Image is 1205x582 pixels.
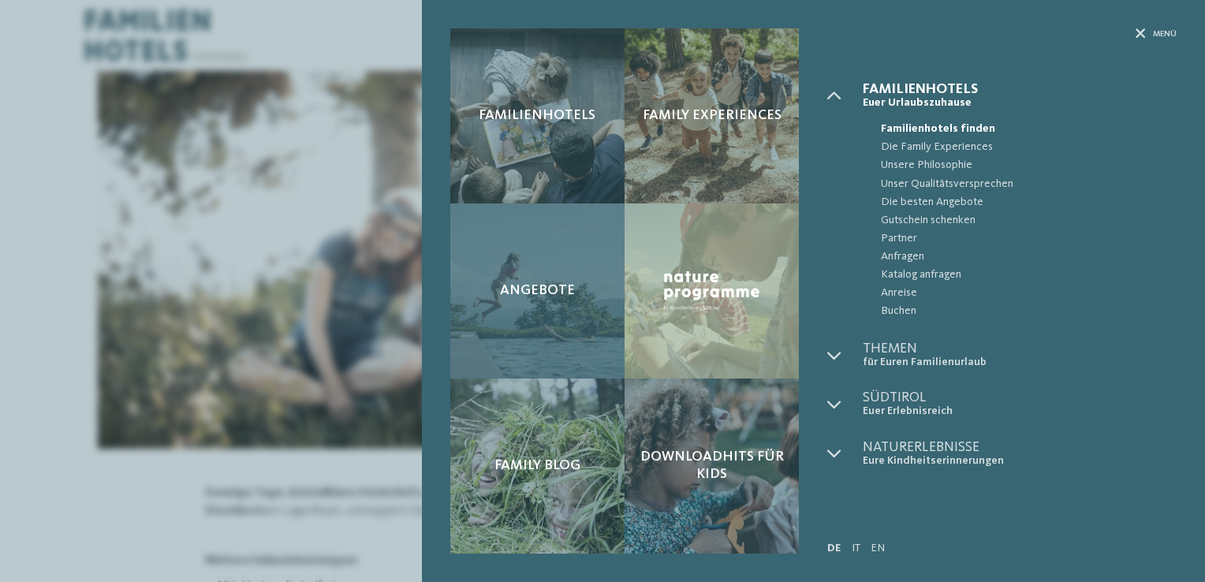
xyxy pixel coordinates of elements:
a: Die Family Experiences [863,138,1177,156]
a: Anreise [863,284,1177,302]
a: DE [827,543,841,554]
span: Anreise [881,284,1177,302]
span: Euer Erlebnisreich [863,405,1177,418]
a: Unser Qualitätsversprechen [863,175,1177,193]
span: Familienhotels [479,107,595,125]
a: Südtirol Euer Erlebnisreich [863,390,1177,418]
a: Unsere Philosophie [863,156,1177,174]
a: Naturentdecker Family Experiences [625,28,799,203]
img: Nature Programme [660,267,763,314]
span: Eure Kindheitserinnerungen [863,454,1177,468]
span: Die besten Angebote [881,193,1177,211]
a: Themen für Euren Familienurlaub [863,341,1177,369]
span: Gutschein schenken [881,211,1177,229]
a: Anfragen [863,248,1177,266]
span: Naturerlebnisse [863,440,1177,454]
span: Unser Qualitätsversprechen [881,175,1177,193]
span: Katalog anfragen [881,266,1177,284]
a: Naturerlebnisse Eure Kindheitserinnerungen [863,440,1177,468]
span: Buchen [881,302,1177,320]
a: Familienhotels Euer Urlaubszuhause [863,82,1177,110]
a: Naturentdecker Familienhotels [450,28,625,203]
span: Family Blog [494,457,580,475]
a: Familienhotels finden [863,120,1177,138]
span: Familienhotels [863,82,1177,96]
a: Katalog anfragen [863,266,1177,284]
a: Buchen [863,302,1177,320]
span: Unsere Philosophie [881,156,1177,174]
span: Family Experiences [643,107,782,125]
a: Naturentdecker Downloadhits für Kids [625,379,799,554]
span: Familienhotels finden [881,120,1177,138]
span: Euer Urlaubszuhause [863,96,1177,110]
span: Menü [1153,28,1177,40]
span: Angebote [500,282,575,300]
a: Naturentdecker Family Blog [450,379,625,554]
span: für Euren Familienurlaub [863,356,1177,369]
a: IT [852,543,860,554]
a: Gutschein schenken [863,211,1177,229]
span: Die Family Experiences [881,138,1177,156]
a: Partner [863,229,1177,248]
span: Themen [863,341,1177,356]
a: EN [871,543,885,554]
a: Naturentdecker Nature Programme [625,203,799,379]
span: Anfragen [881,248,1177,266]
span: Downloadhits für Kids [639,449,785,483]
span: Partner [881,229,1177,248]
span: Südtirol [863,390,1177,405]
a: Die besten Angebote [863,193,1177,211]
a: Naturentdecker Angebote [450,203,625,379]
